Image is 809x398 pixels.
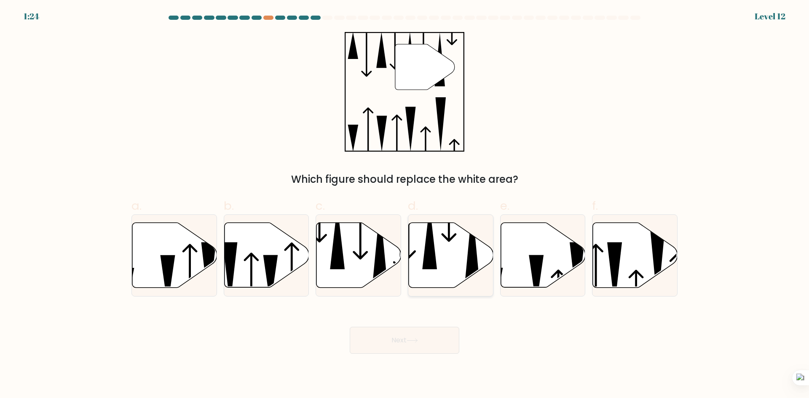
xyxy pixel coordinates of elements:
g: " [395,44,455,90]
div: Which figure should replace the white area? [137,172,672,187]
button: Next [350,327,459,354]
span: e. [500,198,509,214]
div: Level 12 [755,10,785,23]
span: c. [316,198,325,214]
span: f. [592,198,598,214]
span: b. [224,198,234,214]
div: 1:24 [24,10,39,23]
span: d. [408,198,418,214]
span: a. [131,198,142,214]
